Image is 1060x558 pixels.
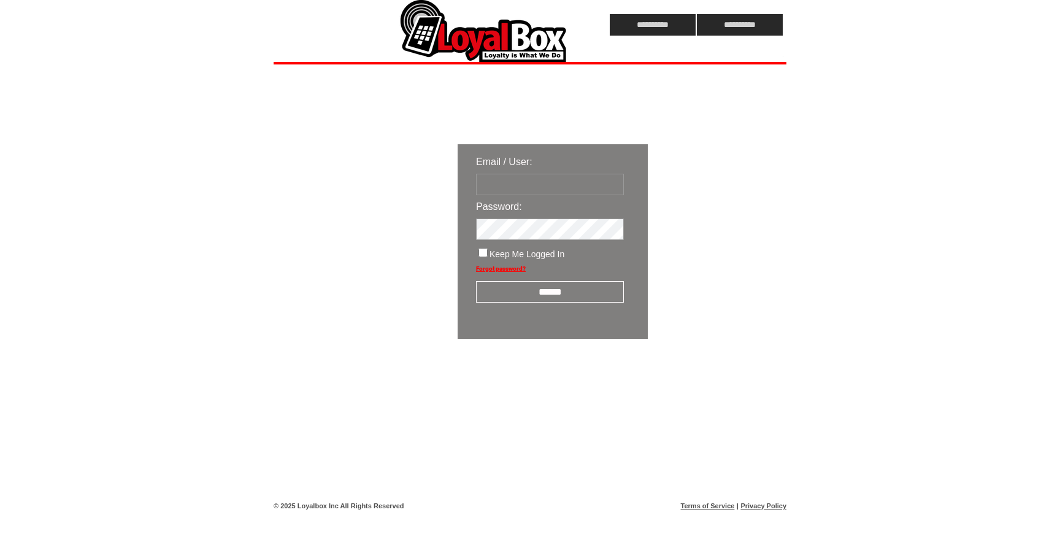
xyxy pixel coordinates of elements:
[737,502,739,510] span: |
[476,157,532,167] span: Email / User:
[274,502,404,510] span: © 2025 Loyalbox Inc All Rights Reserved
[490,249,564,259] span: Keep Me Logged In
[681,502,735,510] a: Terms of Service
[476,201,522,212] span: Password:
[683,370,745,385] img: transparent.png
[476,265,526,272] a: Forgot password?
[740,502,786,510] a: Privacy Policy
